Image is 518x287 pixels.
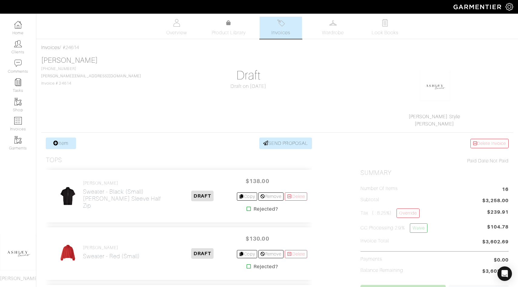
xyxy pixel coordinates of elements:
[420,71,450,101] img: okhkJxsQsug8ErY7G9ypRsDh.png
[83,188,168,209] h2: Sweater - Black (Small) [PERSON_NAME] Sleeve Half Zip
[41,45,60,50] a: Invoices
[258,250,284,258] a: Remove
[14,21,22,28] img: dashboard-icon-dbcd8f5a0b271acd01030246c82b418ddd0df26cd7fceb0bd07c9910d44c42f6.png
[14,59,22,67] img: comment-icon-a0a6a9ef722e966f86d9cbdc48e553b5cf19dbc54f86b18d962a5391bc8f6eb6.png
[415,121,454,127] a: [PERSON_NAME]
[502,186,509,194] span: 16
[409,114,460,119] a: [PERSON_NAME] Style
[277,19,285,27] img: orders-27d20c2124de7fd6de4e0e44c1d41de31381a507db9b33961299e4e07d508b8c.svg
[470,139,509,148] a: Delete Invoice
[239,175,276,188] span: $138.00
[14,98,22,105] img: garments-icon-b7da505a4dc4fd61783c78ac3ca0ef83fa9d6f193b1c9dc38574b1d14d53ca28.png
[46,138,76,149] a: Item
[271,29,290,36] span: Invoices
[237,192,257,201] a: Copy
[360,197,379,203] h5: Subtotal
[381,19,389,27] img: todo-9ac3debb85659649dc8f770b8b6100bb5dab4b48dedcbae339e5042a72dfd3cc.svg
[174,68,323,83] h1: Draft
[360,238,389,244] h5: Invoice Total
[83,181,168,209] a: [PERSON_NAME] Sweater - Black (Small)[PERSON_NAME] Sleeve Half Zip
[83,253,140,260] h2: Sweater - Red (small)
[254,263,278,270] strong: Rejected?
[46,156,62,164] h3: Tops
[83,245,140,250] h4: [PERSON_NAME]
[360,209,420,218] h5: Tax ( : 8.25%)
[83,181,168,186] h4: [PERSON_NAME]
[487,223,509,235] span: $104.78
[360,157,509,165] div: Not Paid
[494,256,509,264] span: $0.00
[360,223,427,233] h5: CC Processing 2.9%
[14,78,22,86] img: reminder-icon-8004d30b9f0a5d33ae49ab947aed9ed385cf756f9e5892f1edd6e32f2345188e.png
[467,158,490,164] span: Paid Date:
[212,29,246,36] span: Product Library
[312,17,354,39] a: Wardrobe
[14,117,22,125] img: orders-icon-0abe47150d42831381b5fb84f609e132dff9fe21cb692f30cb5eec754e2cba89.png
[364,17,406,39] a: Look Books
[482,238,509,246] span: $3,602.69
[14,136,22,144] img: garments-icon-b7da505a4dc4fd61783c78ac3ca0ef83fa9d6f193b1c9dc38574b1d14d53ca28.png
[258,192,284,201] a: Remove
[372,29,399,36] span: Look Books
[397,209,419,218] a: Override
[208,19,250,36] a: Product Library
[360,256,382,262] h5: Payments
[166,29,187,36] span: Overview
[173,19,181,27] img: basicinfo-40fd8af6dae0f16599ec9e87c0ef1c0a1fdea2edbe929e3d69a839185d80c458.svg
[360,268,403,273] h5: Balance Remaining
[239,232,276,245] span: $130.00
[450,2,506,12] img: garmentier-logo-header-white-b43fb05a5012e4ada735d5af1a66efaba907eab6374d6393d1fbf88cb4ef424d.png
[191,248,213,259] span: DRAFT
[360,169,509,177] h2: Summary
[41,74,141,78] a: [PERSON_NAME][EMAIL_ADDRESS][DOMAIN_NAME]
[285,192,307,201] a: Delete
[410,223,427,233] a: Waive
[285,250,307,258] a: Delete
[59,183,76,209] img: dXBjMVXCgC9fa9u1TBo9zmS5
[482,197,509,205] span: $3,258.00
[260,17,302,39] a: Invoices
[506,3,513,11] img: gear-icon-white-bd11855cb880d31180b6d7d6211b90ccbf57a29d726f0c71d8c61bd08dd39cc2.png
[254,205,278,213] strong: Rejected?
[41,56,98,64] a: [PERSON_NAME]
[155,17,198,39] a: Overview
[83,245,140,260] a: [PERSON_NAME] Sweater - Red (small)
[174,83,323,90] div: Draft on [DATE]
[55,241,80,266] img: A5d55zfp7c5NAD7cHG5nQoQ2
[41,44,513,51] div: / #24614
[482,268,509,276] span: $3,602.69
[191,191,213,201] span: DRAFT
[41,67,141,85] span: [PHONE_NUMBER] Invoice # 24614
[329,19,337,27] img: wardrobe-487a4870c1b7c33e795ec22d11cfc2ed9d08956e64fb3008fe2437562e282088.svg
[14,40,22,48] img: clients-icon-6bae9207a08558b7cb47a8932f037763ab4055f8c8b6bfacd5dc20c3e0201464.png
[259,138,312,149] a: SEND PROPOSAL
[360,186,398,192] h5: Number of Items
[322,29,344,36] span: Wardrobe
[487,209,509,216] span: $239.91
[497,266,512,281] div: Open Intercom Messenger
[237,250,257,258] a: Copy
